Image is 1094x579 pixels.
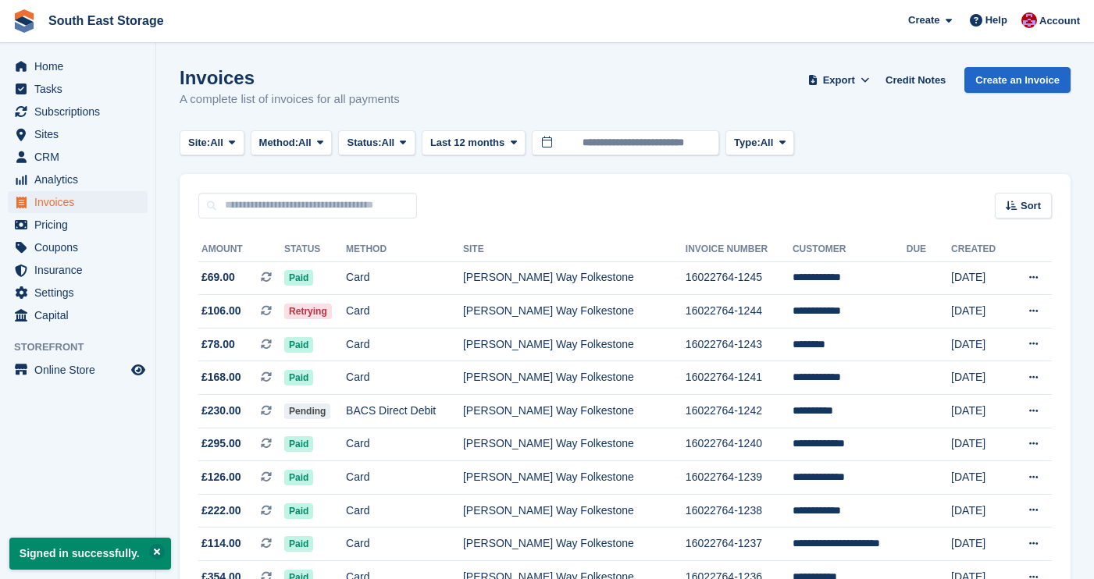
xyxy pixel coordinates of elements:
[463,494,686,527] td: [PERSON_NAME] Way Folkestone
[201,535,241,552] span: £114.00
[985,12,1007,28] span: Help
[951,261,1009,295] td: [DATE]
[34,191,128,213] span: Invoices
[34,304,128,326] span: Capital
[347,135,381,151] span: Status:
[951,295,1009,329] td: [DATE]
[338,130,415,156] button: Status: All
[463,295,686,329] td: [PERSON_NAME] Way Folkestone
[251,130,333,156] button: Method: All
[259,135,299,151] span: Method:
[686,328,793,361] td: 16022764-1243
[34,259,128,281] span: Insurance
[907,237,951,262] th: Due
[346,237,463,262] th: Method
[201,336,235,353] span: £78.00
[34,214,128,236] span: Pricing
[804,67,873,93] button: Export
[793,237,907,262] th: Customer
[8,214,148,236] a: menu
[34,359,128,381] span: Online Store
[284,503,313,519] span: Paid
[201,503,241,519] span: £222.00
[725,130,794,156] button: Type: All
[8,191,148,213] a: menu
[463,328,686,361] td: [PERSON_NAME] Way Folkestone
[686,261,793,295] td: 16022764-1245
[761,135,774,151] span: All
[284,436,313,452] span: Paid
[8,169,148,190] a: menu
[964,67,1071,93] a: Create an Invoice
[430,135,504,151] span: Last 12 months
[284,337,313,353] span: Paid
[734,135,761,151] span: Type:
[198,237,284,262] th: Amount
[201,303,241,319] span: £106.00
[34,101,128,123] span: Subscriptions
[284,536,313,552] span: Paid
[346,361,463,395] td: Card
[951,237,1009,262] th: Created
[8,282,148,304] a: menu
[951,428,1009,461] td: [DATE]
[201,435,241,452] span: £295.00
[686,237,793,262] th: Invoice Number
[463,527,686,561] td: [PERSON_NAME] Way Folkestone
[463,461,686,495] td: [PERSON_NAME] Way Folkestone
[382,135,395,151] span: All
[34,236,128,258] span: Coupons
[8,78,148,100] a: menu
[823,73,855,88] span: Export
[346,295,463,329] td: Card
[1039,13,1080,29] span: Account
[201,369,241,385] span: £168.00
[129,361,148,379] a: Preview store
[346,461,463,495] td: Card
[879,67,952,93] a: Credit Notes
[34,169,128,190] span: Analytics
[284,270,313,286] span: Paid
[686,461,793,495] td: 16022764-1239
[8,146,148,168] a: menu
[284,403,330,419] span: Pending
[8,236,148,258] a: menu
[34,282,128,304] span: Settings
[951,494,1009,527] td: [DATE]
[34,55,128,77] span: Home
[188,135,210,151] span: Site:
[1021,198,1041,214] span: Sort
[346,494,463,527] td: Card
[180,67,400,88] h1: Invoices
[8,123,148,145] a: menu
[346,328,463,361] td: Card
[951,361,1009,395] td: [DATE]
[346,395,463,428] td: BACS Direct Debit
[346,428,463,461] td: Card
[908,12,939,28] span: Create
[284,470,313,485] span: Paid
[463,361,686,395] td: [PERSON_NAME] Way Folkestone
[8,304,148,326] a: menu
[8,359,148,381] a: menu
[201,469,241,485] span: £126.00
[686,494,793,527] td: 16022764-1238
[951,527,1009,561] td: [DATE]
[201,403,241,419] span: £230.00
[686,295,793,329] td: 16022764-1244
[951,395,1009,428] td: [DATE]
[180,91,400,108] p: A complete list of invoices for all payments
[9,538,171,570] p: Signed in successfully.
[180,130,244,156] button: Site: All
[1021,12,1037,28] img: Roger Norris
[284,304,332,319] span: Retrying
[463,237,686,262] th: Site
[8,259,148,281] a: menu
[346,261,463,295] td: Card
[34,78,128,100] span: Tasks
[463,428,686,461] td: [PERSON_NAME] Way Folkestone
[298,135,312,151] span: All
[463,395,686,428] td: [PERSON_NAME] Way Folkestone
[34,146,128,168] span: CRM
[951,328,1009,361] td: [DATE]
